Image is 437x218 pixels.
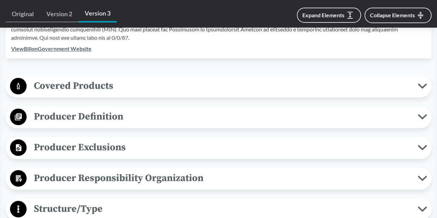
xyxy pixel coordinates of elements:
[364,8,431,23] button: Collapse Elements
[8,77,429,95] button: Covered Products
[27,140,418,155] span: Producer Exclusions
[27,109,418,124] span: Producer Definition
[27,78,418,94] span: Covered Products
[11,45,92,52] a: ViewBillonGovernment Website
[8,108,429,126] button: Producer Definition
[297,8,361,23] button: Expand Elements
[6,6,40,22] a: Original
[8,170,429,187] button: Producer Responsibility Organization
[27,201,418,217] span: Structure/Type
[8,139,429,157] button: Producer Exclusions
[40,6,78,22] a: Version 2
[27,170,418,186] span: Producer Responsibility Organization
[78,6,117,22] a: Version 3
[8,200,429,218] button: Structure/Type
